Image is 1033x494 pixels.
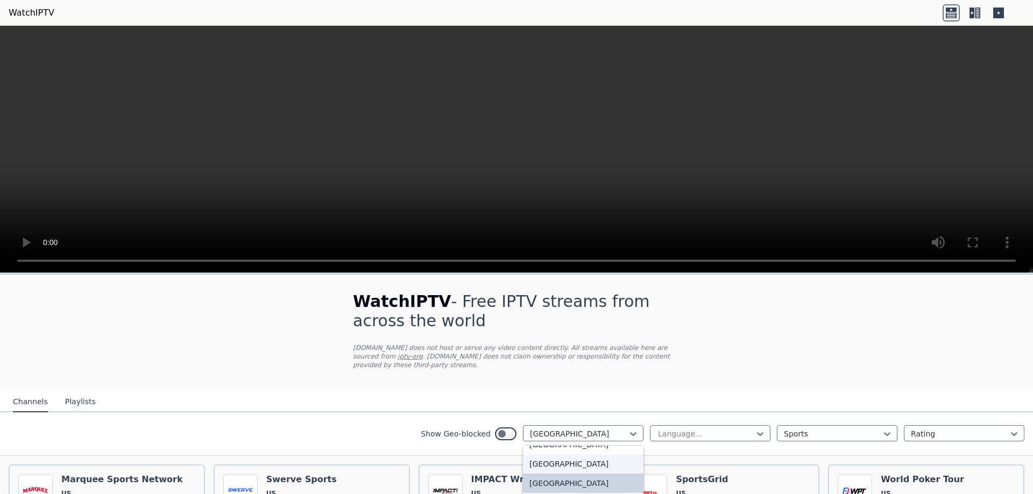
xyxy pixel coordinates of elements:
[13,392,48,412] button: Channels
[61,474,183,485] h6: Marquee Sports Network
[353,292,680,331] h1: - Free IPTV streams from across the world
[471,474,557,485] h6: IMPACT Wrestling
[353,292,451,311] span: WatchIPTV
[676,474,728,485] h6: SportsGrid
[266,474,337,485] h6: Swerve Sports
[881,474,964,485] h6: World Poker Tour
[523,454,643,474] div: [GEOGRAPHIC_DATA]
[398,353,423,360] a: iptv-org
[9,6,54,19] a: WatchIPTV
[421,428,491,439] label: Show Geo-blocked
[523,474,643,493] div: [GEOGRAPHIC_DATA]
[353,343,680,369] p: [DOMAIN_NAME] does not host or serve any video content directly. All streams available here are s...
[65,392,96,412] button: Playlists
